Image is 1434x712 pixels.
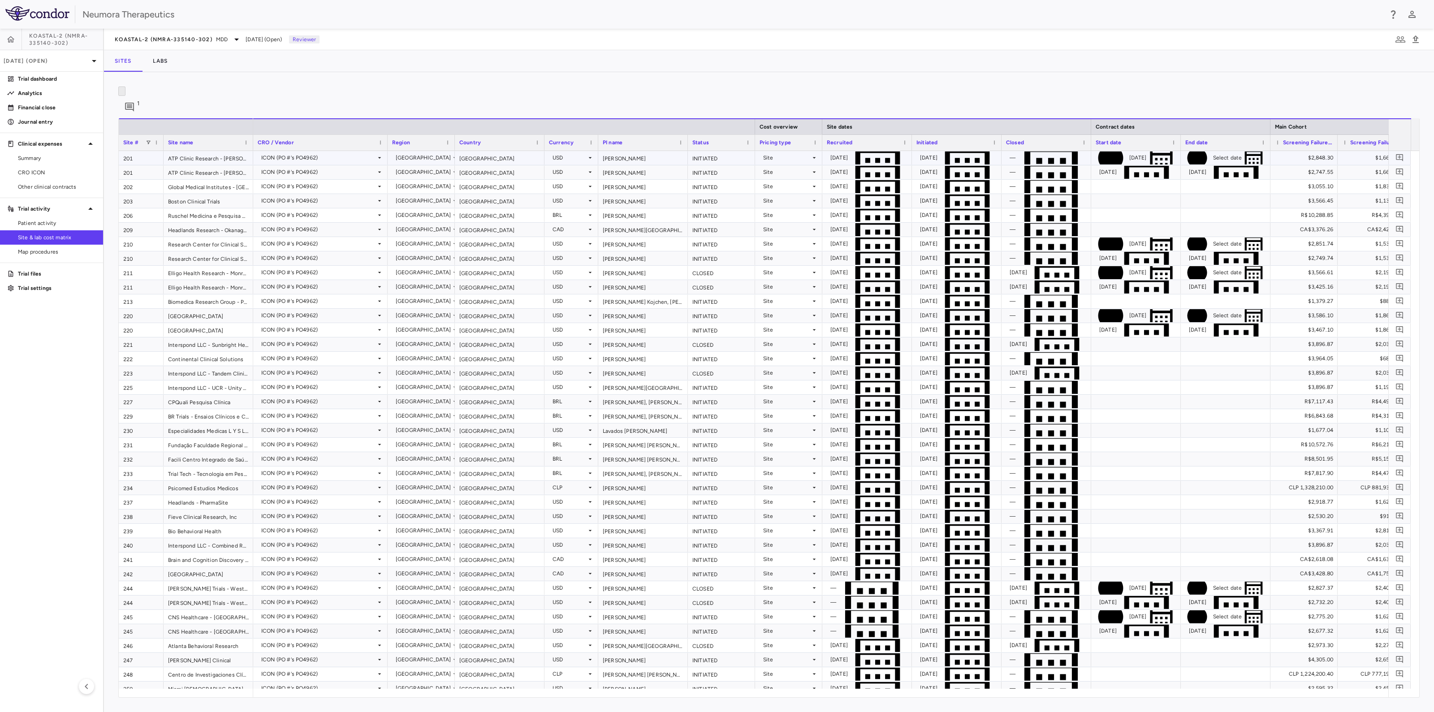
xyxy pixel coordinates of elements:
button: Add comment [1394,596,1406,608]
div: 245 [119,610,164,624]
div: [PERSON_NAME] [598,194,688,208]
div: 213 [119,294,164,308]
div: [GEOGRAPHIC_DATA] [164,567,253,581]
div: 210 [119,237,164,251]
button: Add comment [1394,152,1406,164]
div: [PERSON_NAME] [598,495,688,509]
div: INITIATED [688,352,755,366]
div: 240 [119,538,164,552]
div: INITIATED [688,466,755,480]
div: [GEOGRAPHIC_DATA] [455,294,544,308]
svg: Add comment [1395,541,1404,549]
svg: Add comment [1395,641,1404,650]
div: 231 [119,438,164,452]
div: INITIATED [688,180,755,194]
div: Research Center for Clinical Studies [164,237,253,251]
span: Main Cohort [1275,124,1307,130]
div: [PERSON_NAME] [598,352,688,366]
svg: Add comment [1395,670,1404,678]
div: INITIATED [688,452,755,466]
div: 209 [119,223,164,237]
svg: Add comment [1395,240,1404,248]
div: 246 [119,639,164,652]
div: Interspond LLC - Sunbright Health Medical Centers [164,337,253,351]
div: Especialidades Medicas L Y S Limitada [164,423,253,437]
div: [GEOGRAPHIC_DATA] [164,323,253,337]
svg: Add comment [1395,440,1404,449]
div: INITIATED [688,567,755,581]
button: Add comment [1394,682,1406,695]
button: Add comment [1394,353,1406,365]
p: Reviewer [289,35,320,43]
div: [GEOGRAPHIC_DATA] [455,509,544,523]
div: 211 [119,266,164,280]
button: Add comment [1394,310,1406,322]
svg: Add comment [1395,154,1404,162]
svg: Add comment [1395,412,1404,420]
div: 220 [119,309,164,323]
div: 245 [119,624,164,638]
svg: Add comment [1395,498,1404,506]
div: [PERSON_NAME] [PERSON_NAME] [598,667,688,681]
div: Lavados [PERSON_NAME] [598,423,688,437]
svg: Add comment [1395,656,1404,664]
div: Elligo Health Research - Monroe Biomedical Research [164,280,253,294]
div: 233 [119,466,164,480]
button: Add comment [1394,410,1406,422]
div: INITIATED [688,481,755,495]
div: CLOSED [688,366,755,380]
div: [PERSON_NAME] Trials - West Broward Outpatient Site [164,595,253,609]
svg: Add comment [1395,555,1404,564]
svg: Add comment [1395,512,1404,521]
button: Add comment [1394,381,1406,393]
svg: Add comment [1395,268,1404,277]
div: INITIATED [688,309,755,323]
button: Add comment [1394,209,1406,221]
div: 238 [119,509,164,523]
div: 241 [119,552,164,566]
div: [PERSON_NAME], [PERSON_NAME] [598,395,688,409]
button: Add comment [1394,252,1406,264]
button: Add comment [1394,496,1406,508]
span: MDD [216,35,228,43]
div: 244 [119,595,164,609]
span: Site # [123,139,138,146]
svg: Add comment [1395,168,1404,177]
svg: Add comment [1395,613,1404,621]
div: Centro de Investigaciones Clínicas UC (CICUC) - [GEOGRAPHIC_DATA] [164,667,253,681]
div: 227 [119,395,164,409]
div: [GEOGRAPHIC_DATA] [455,567,544,581]
svg: Add comment [1395,598,1404,607]
span: KOASTAL-2 (NMRA-335140-302) [115,36,212,43]
div: Trial Tech - Tecnologia em Pesquisas com Medicamentos [164,466,253,480]
div: INITIATED [688,194,755,208]
div: [PERSON_NAME] [598,309,688,323]
div: INITIATED [688,682,755,695]
svg: Add comment [1395,254,1404,263]
button: Add comment [1394,424,1406,436]
div: Brain and Cognition Discovery Foundation (BCDF) [164,552,253,566]
div: [GEOGRAPHIC_DATA] [455,251,544,265]
button: Sites [104,50,142,72]
button: Add comment [1394,525,1406,537]
svg: Add comment [1395,369,1404,377]
div: [GEOGRAPHIC_DATA] [455,481,544,495]
div: 234 [119,481,164,495]
div: 247 [119,653,164,667]
div: CLOSED [688,337,755,351]
div: INITIATED [688,151,755,165]
div: [PERSON_NAME][GEOGRAPHIC_DATA] [598,380,688,394]
div: INITIATED [688,223,755,237]
div: [PERSON_NAME] [598,624,688,638]
span: Contract dates [1096,124,1135,130]
div: INITIATED [688,423,755,437]
img: logo-full-BYUhSk78.svg [5,6,69,21]
div: [GEOGRAPHIC_DATA] [455,452,544,466]
button: Add comment [1394,553,1406,565]
div: [GEOGRAPHIC_DATA] [455,223,544,237]
div: [PERSON_NAME] [598,481,688,495]
svg: Add comment [1395,584,1404,592]
div: [GEOGRAPHIC_DATA] [455,323,544,337]
button: Add comment [1394,396,1406,408]
svg: Add comment [1395,526,1404,535]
